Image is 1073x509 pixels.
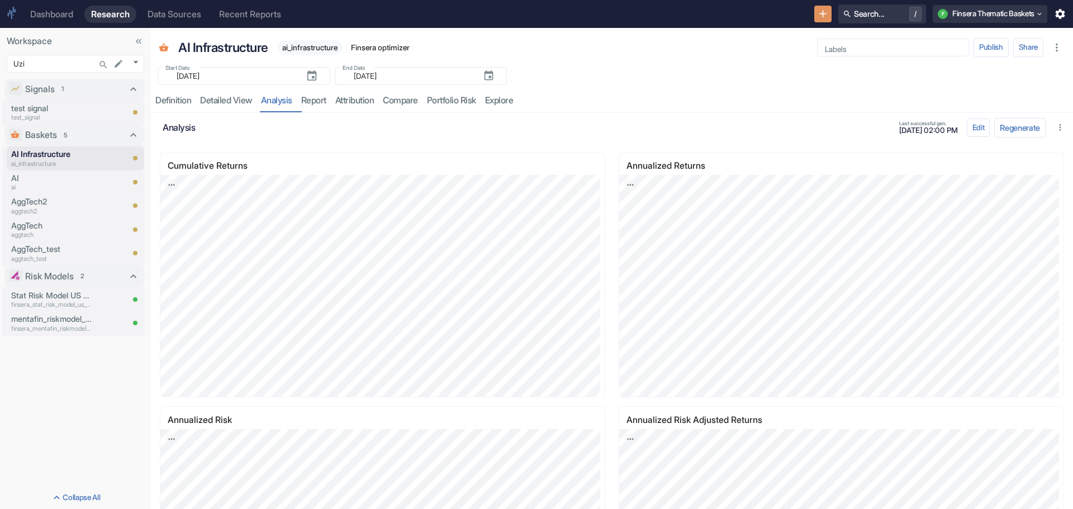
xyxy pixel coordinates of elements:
a: AggTech2aggtech2 [11,196,92,216]
a: Dashboard [23,6,80,23]
a: mentafin_riskmodel_us_fs_v0.2cfinsera_mentafin_riskmodel_us_fs_v0_2c [11,313,92,333]
p: Cumulative Returns [168,159,265,173]
a: report [297,89,331,112]
button: Collapse Sidebar [131,34,146,49]
a: Explore [481,89,518,112]
a: test signaltest_signal [11,102,92,122]
p: AI Infrastructure [178,38,268,57]
a: Portfolio Risk [422,89,481,112]
h6: Analysis [163,122,892,133]
button: Share [1013,38,1043,57]
p: ai_infrastructure [11,159,92,169]
div: Baskets5 [4,125,144,145]
div: Research [91,9,130,20]
a: detailed view [196,89,257,112]
input: yyyy-mm-dd [347,69,474,83]
div: Uzi [7,55,144,73]
span: 1 [58,84,68,94]
div: Data Sources [148,9,201,20]
p: Workspace [7,35,144,48]
label: Start Date [165,64,190,72]
a: Export; Press ENTER to open [166,434,178,444]
p: test_signal [11,113,92,122]
span: 5 [60,131,72,140]
a: AggTech_testaggtech_test [11,243,92,263]
a: Data Sources [141,6,208,23]
span: ai_infrastructure [278,43,342,52]
a: compare [378,89,422,112]
p: Stat Risk Model US All v2 [11,289,92,302]
p: Annualized Risk [168,413,249,427]
a: Stat Risk Model US All v2finsera_stat_risk_model_us_v2 [11,289,92,310]
button: Search.../ [838,4,926,23]
span: [DATE] 02:00 PM [899,127,958,135]
button: Regenerate [994,118,1046,137]
div: AI Infrastructure [175,35,272,60]
p: AggTech [11,220,92,232]
p: aggtech [11,230,92,240]
p: Risk Models [25,270,74,283]
div: Risk Models2 [4,267,144,287]
button: Collapse All [2,489,149,507]
span: Finsera optimizer [347,43,414,52]
span: 2 [77,272,88,281]
input: yyyy-mm-dd [170,69,297,83]
button: Publish [974,38,1009,57]
span: Last successful gen. [899,121,958,126]
p: ai [11,183,92,192]
button: edit [111,56,126,72]
p: aggtech2 [11,207,92,216]
a: Research [84,6,136,23]
a: Export; Press ENTER to open [625,434,637,444]
p: test signal [11,102,92,115]
div: F [938,9,948,19]
p: AggTech_test [11,243,92,255]
a: Export; Press ENTER to open [166,180,178,190]
p: Annualized Returns [626,159,723,173]
p: mentafin_riskmodel_us_fs_v0.2c [11,313,92,325]
button: config [967,118,990,137]
span: Basket [159,43,169,55]
a: analysis [257,89,297,112]
p: AggTech2 [11,196,92,208]
div: Recent Reports [219,9,281,20]
a: attribution [331,89,379,112]
label: End Date [343,64,365,72]
div: Signals1 [4,79,144,99]
div: Dashboard [30,9,73,20]
div: Definition [155,95,191,106]
a: AIai [11,172,92,192]
button: New Resource [814,6,832,23]
button: Search... [96,57,111,73]
a: Recent Reports [212,6,288,23]
a: AggTechaggtech [11,220,92,240]
p: aggtech_test [11,254,92,264]
p: Baskets [25,129,57,142]
p: Signals [25,83,55,96]
p: Annualized Risk Adjusted Returns [626,413,780,427]
p: finsera_mentafin_riskmodel_us_fs_v0_2c [11,324,92,334]
p: AI [11,172,92,184]
div: resource tabs [151,89,1073,112]
p: AI Infrastructure [11,148,92,160]
a: Export; Press ENTER to open [625,180,637,190]
button: FFinsera Thematic Baskets [933,5,1047,23]
a: AI Infrastructureai_infrastructure [11,148,92,168]
p: finsera_stat_risk_model_us_v2 [11,300,92,310]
